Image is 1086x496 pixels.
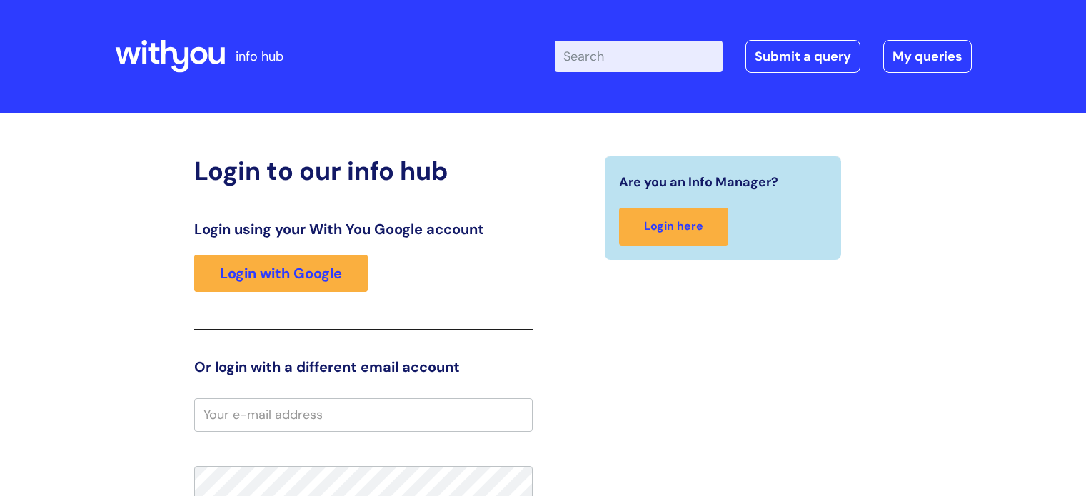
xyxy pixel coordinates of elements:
[555,41,723,72] input: Search
[619,171,778,193] span: Are you an Info Manager?
[194,156,533,186] h2: Login to our info hub
[194,358,533,375] h3: Or login with a different email account
[236,45,283,68] p: info hub
[745,40,860,73] a: Submit a query
[883,40,972,73] a: My queries
[194,221,533,238] h3: Login using your With You Google account
[194,255,368,292] a: Login with Google
[194,398,533,431] input: Your e-mail address
[619,208,728,246] a: Login here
